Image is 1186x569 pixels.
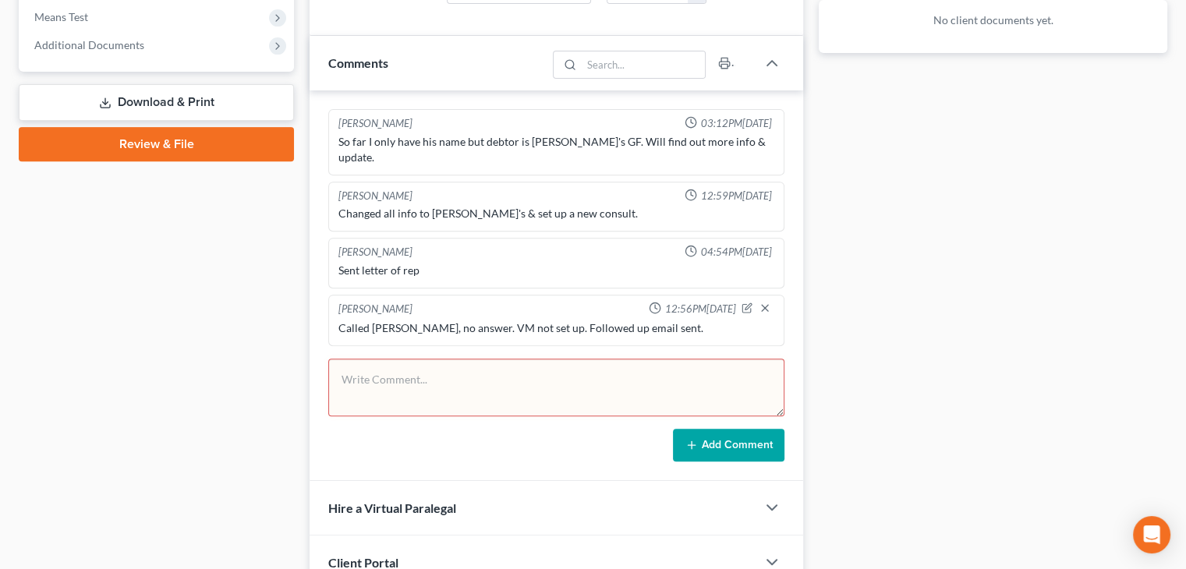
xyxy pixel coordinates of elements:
span: 12:59PM[DATE] [700,189,771,203]
div: [PERSON_NAME] [338,245,412,260]
div: Open Intercom Messenger [1133,516,1170,553]
div: [PERSON_NAME] [338,116,412,131]
div: Changed all info to [PERSON_NAME]'s & set up a new consult. [338,206,774,221]
div: [PERSON_NAME] [338,189,412,203]
div: Sent letter of rep [338,263,774,278]
a: Review & File [19,127,294,161]
input: Search... [582,51,706,78]
span: 12:56PM[DATE] [664,302,735,316]
span: Additional Documents [34,38,144,51]
p: No client documents yet. [831,12,1155,28]
span: Comments [328,55,388,70]
div: So far I only have his name but debtor is [PERSON_NAME]'s GF. Will find out more info & update. [338,134,774,165]
button: Add Comment [673,429,784,461]
div: [PERSON_NAME] [338,302,412,317]
span: 03:12PM[DATE] [700,116,771,131]
a: Download & Print [19,84,294,121]
span: 04:54PM[DATE] [700,245,771,260]
span: Hire a Virtual Paralegal [328,500,456,515]
span: Means Test [34,10,88,23]
div: Called [PERSON_NAME], no answer. VM not set up. Followed up email sent. [338,320,774,336]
